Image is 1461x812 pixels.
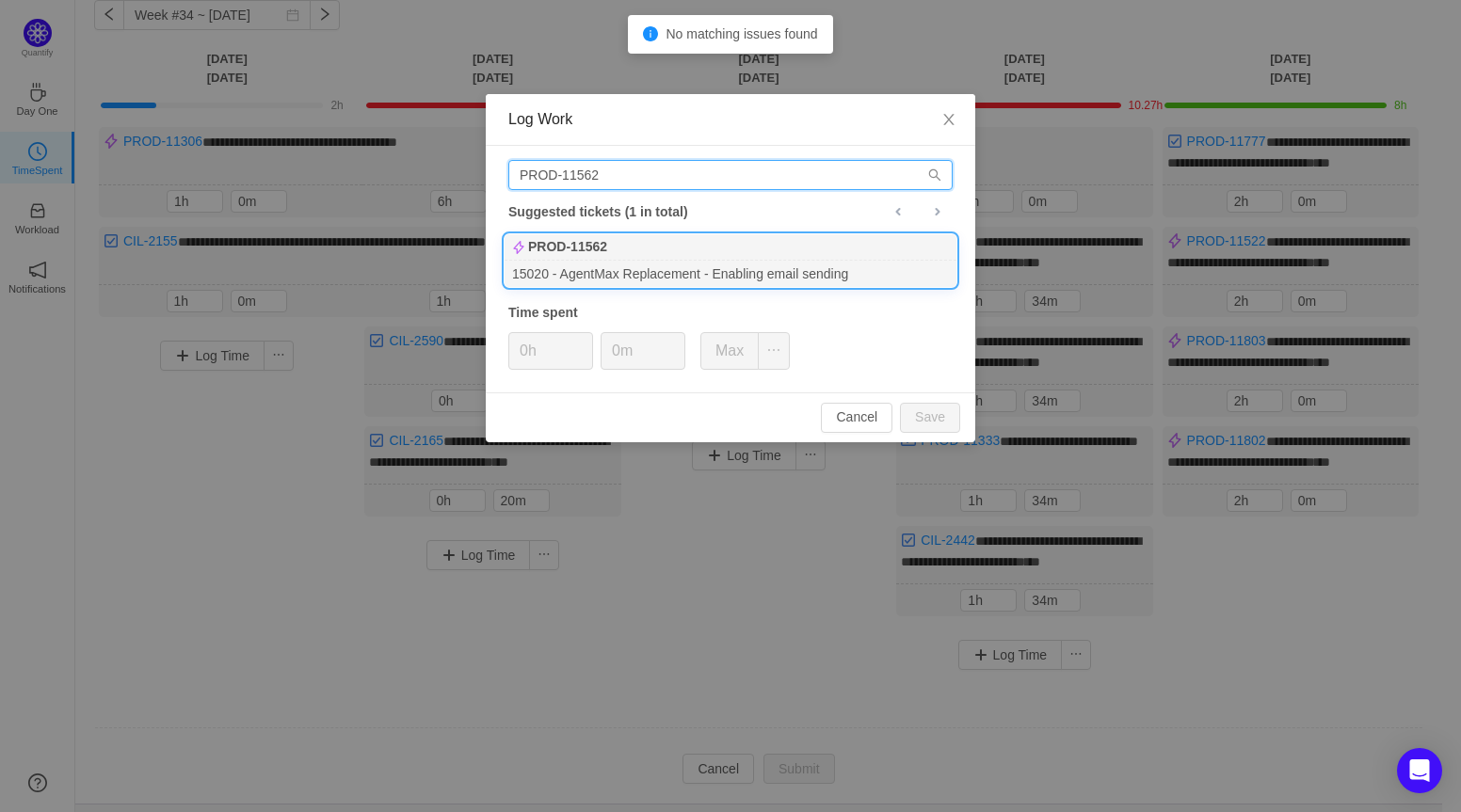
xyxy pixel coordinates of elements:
i: icon: search [928,168,941,182]
button: Max [700,332,759,370]
i: icon: info-circle [643,26,658,41]
i: icon: close [941,112,956,127]
div: Log Work [508,109,953,130]
div: Open Intercom Messenger [1397,748,1442,793]
button: Save [900,403,960,433]
button: icon: ellipsis [758,332,790,370]
div: Time spent [508,303,953,323]
b: PROD-11562 [528,237,607,257]
button: Close [923,94,975,147]
span: No matching issues found [666,26,817,41]
div: 15020 - AgentMax Replacement - Enabling email sending [505,261,956,286]
button: Cancel [821,403,892,433]
input: Search [508,160,953,190]
div: Suggested tickets (1 in total) [508,199,953,224]
img: 10307 [512,241,525,254]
